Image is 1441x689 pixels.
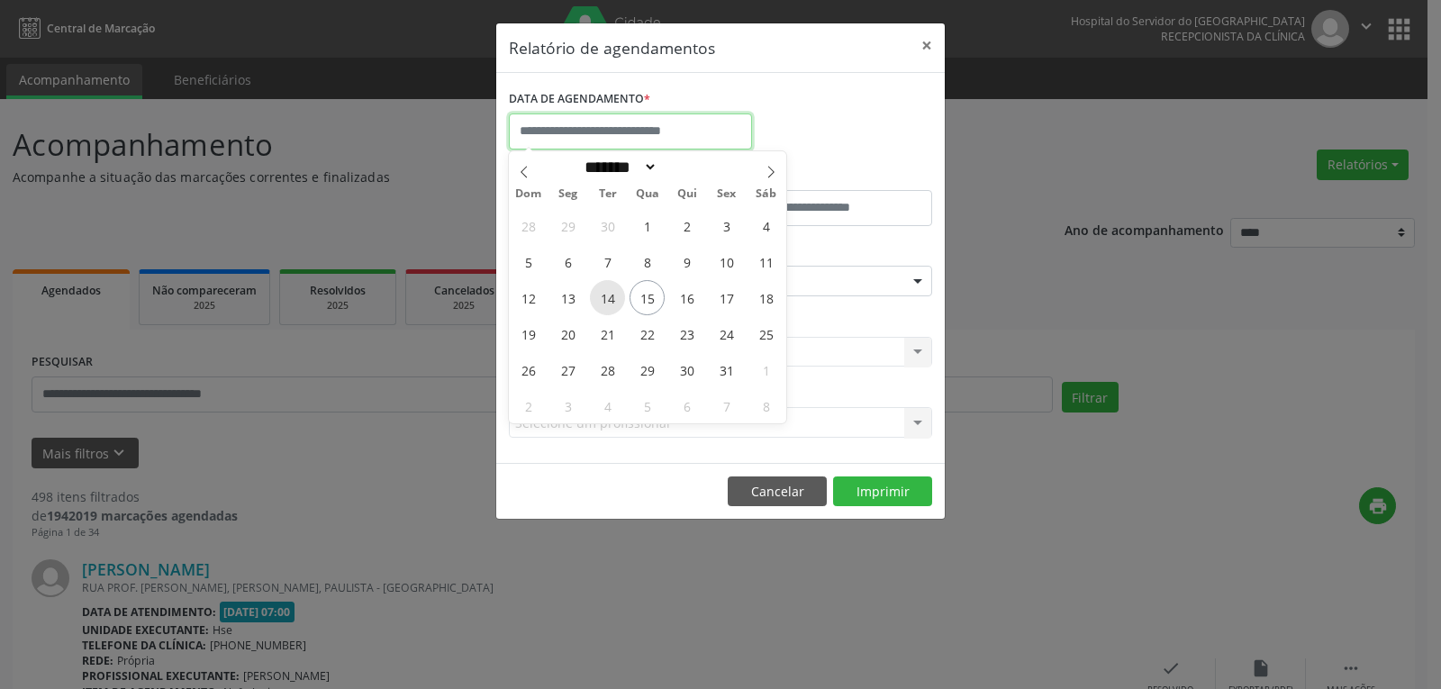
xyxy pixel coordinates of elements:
span: Outubro 30, 2025 [669,352,704,387]
span: Seg [548,188,588,200]
span: Novembro 1, 2025 [748,352,784,387]
span: Novembro 4, 2025 [590,388,625,423]
button: Close [909,23,945,68]
span: Outubro 17, 2025 [709,280,744,315]
label: DATA DE AGENDAMENTO [509,86,650,113]
span: Novembro 7, 2025 [709,388,744,423]
label: ATÉ [725,162,932,190]
span: Outubro 2, 2025 [669,208,704,243]
span: Novembro 8, 2025 [748,388,784,423]
span: Outubro 27, 2025 [550,352,585,387]
span: Sex [707,188,747,200]
span: Outubro 28, 2025 [590,352,625,387]
span: Outubro 10, 2025 [709,244,744,279]
span: Outubro 23, 2025 [669,316,704,351]
span: Setembro 30, 2025 [590,208,625,243]
span: Outubro 26, 2025 [511,352,546,387]
span: Sáb [747,188,786,200]
span: Dom [509,188,548,200]
span: Outubro 21, 2025 [590,316,625,351]
span: Outubro 24, 2025 [709,316,744,351]
span: Outubro 16, 2025 [669,280,704,315]
span: Outubro 13, 2025 [550,280,585,315]
span: Novembro 6, 2025 [669,388,704,423]
span: Outubro 8, 2025 [630,244,665,279]
span: Outubro 20, 2025 [550,316,585,351]
span: Outubro 6, 2025 [550,244,585,279]
h5: Relatório de agendamentos [509,36,715,59]
span: Outubro 3, 2025 [709,208,744,243]
span: Novembro 2, 2025 [511,388,546,423]
button: Imprimir [833,476,932,507]
select: Month [578,158,657,177]
span: Outubro 1, 2025 [630,208,665,243]
span: Setembro 28, 2025 [511,208,546,243]
span: Outubro 19, 2025 [511,316,546,351]
span: Outubro 14, 2025 [590,280,625,315]
span: Outubro 29, 2025 [630,352,665,387]
span: Ter [588,188,628,200]
span: Outubro 31, 2025 [709,352,744,387]
span: Qua [628,188,667,200]
span: Outubro 15, 2025 [630,280,665,315]
span: Setembro 29, 2025 [550,208,585,243]
span: Outubro 7, 2025 [590,244,625,279]
span: Outubro 9, 2025 [669,244,704,279]
span: Novembro 3, 2025 [550,388,585,423]
span: Outubro 11, 2025 [748,244,784,279]
span: Outubro 25, 2025 [748,316,784,351]
span: Qui [667,188,707,200]
span: Outubro 12, 2025 [511,280,546,315]
span: Outubro 5, 2025 [511,244,546,279]
span: Outubro 18, 2025 [748,280,784,315]
span: Novembro 5, 2025 [630,388,665,423]
span: Outubro 22, 2025 [630,316,665,351]
input: Year [657,158,717,177]
span: Outubro 4, 2025 [748,208,784,243]
button: Cancelar [728,476,827,507]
